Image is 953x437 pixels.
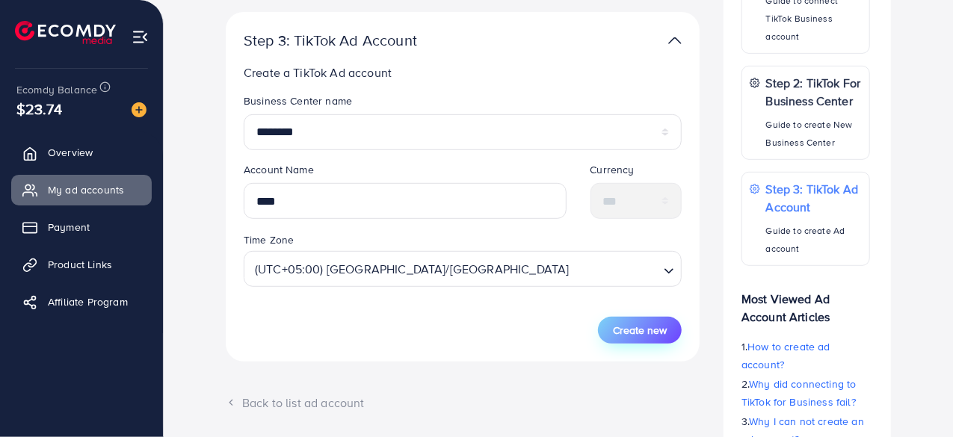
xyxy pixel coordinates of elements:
[598,317,682,344] button: Create new
[11,175,152,205] a: My ad accounts
[889,370,942,426] iframe: Chat
[244,31,528,49] p: Step 3: TikTok Ad Account
[226,394,700,412] div: Back to list ad account
[244,162,567,183] legend: Account Name
[244,93,682,114] legend: Business Center name
[16,98,62,120] span: $23.74
[48,145,93,160] span: Overview
[613,323,667,338] span: Create new
[741,278,870,326] p: Most Viewed Ad Account Articles
[741,338,870,374] p: 1.
[244,63,682,81] p: Create a TikTok Ad account
[16,82,97,97] span: Ecomdy Balance
[252,255,573,282] span: (UTC+05:00) [GEOGRAPHIC_DATA]/[GEOGRAPHIC_DATA]
[741,339,830,372] span: How to create ad account?
[741,376,857,409] span: Why did connecting to TikTok for Business fail?
[766,222,862,258] p: Guide to create Ad account
[244,232,294,247] label: Time Zone
[11,250,152,279] a: Product Links
[48,257,112,272] span: Product Links
[11,137,152,167] a: Overview
[766,180,862,216] p: Step 3: TikTok Ad Account
[48,294,128,309] span: Affiliate Program
[48,182,124,197] span: My ad accounts
[766,74,862,110] p: Step 2: TikTok For Business Center
[132,102,147,117] img: image
[132,28,149,46] img: menu
[766,116,862,152] p: Guide to create New Business Center
[48,220,90,235] span: Payment
[15,21,116,44] img: logo
[741,375,870,411] p: 2.
[668,30,682,52] img: TikTok partner
[11,287,152,317] a: Affiliate Program
[590,162,682,183] legend: Currency
[574,255,658,282] input: Search for option
[11,212,152,242] a: Payment
[244,251,682,287] div: Search for option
